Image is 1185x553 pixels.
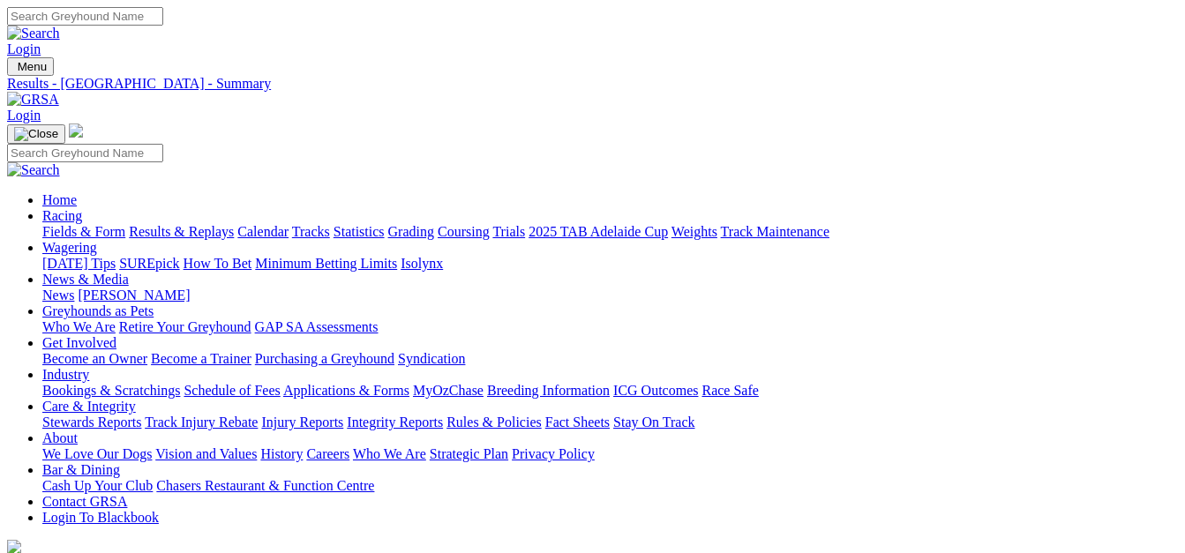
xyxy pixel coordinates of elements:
a: Strategic Plan [430,446,508,461]
a: 2025 TAB Adelaide Cup [529,224,668,239]
a: Become a Trainer [151,351,251,366]
a: Who We Are [42,319,116,334]
div: Wagering [42,256,1178,272]
a: Fact Sheets [545,415,610,430]
a: Rules & Policies [446,415,542,430]
a: History [260,446,303,461]
a: ICG Outcomes [613,383,698,398]
a: Get Involved [42,335,116,350]
a: Coursing [438,224,490,239]
a: Cash Up Your Club [42,478,153,493]
a: Login [7,108,41,123]
a: Racing [42,208,82,223]
div: Industry [42,383,1178,399]
a: Isolynx [401,256,443,271]
div: Bar & Dining [42,478,1178,494]
input: Search [7,7,163,26]
a: About [42,430,78,445]
button: Toggle navigation [7,124,65,144]
img: logo-grsa-white.png [69,123,83,138]
img: Search [7,162,60,178]
a: Grading [388,224,434,239]
a: Chasers Restaurant & Function Centre [156,478,374,493]
a: Privacy Policy [512,446,595,461]
button: Toggle navigation [7,57,54,76]
div: About [42,446,1178,462]
a: Who We Are [353,446,426,461]
span: Menu [18,60,47,73]
div: Racing [42,224,1178,240]
a: Login [7,41,41,56]
a: [PERSON_NAME] [78,288,190,303]
a: Greyhounds as Pets [42,303,154,318]
a: Fields & Form [42,224,125,239]
a: Syndication [398,351,465,366]
a: Race Safe [701,383,758,398]
a: Contact GRSA [42,494,127,509]
a: Become an Owner [42,351,147,366]
a: GAP SA Assessments [255,319,379,334]
a: Injury Reports [261,415,343,430]
a: Stewards Reports [42,415,141,430]
a: Bookings & Scratchings [42,383,180,398]
a: Industry [42,367,89,382]
a: Weights [671,224,717,239]
a: Wagering [42,240,97,255]
a: SUREpick [119,256,179,271]
img: Close [14,127,58,141]
a: Care & Integrity [42,399,136,414]
a: We Love Our Dogs [42,446,152,461]
img: GRSA [7,92,59,108]
a: MyOzChase [413,383,484,398]
div: Greyhounds as Pets [42,319,1178,335]
a: Home [42,192,77,207]
div: Care & Integrity [42,415,1178,430]
a: Calendar [237,224,289,239]
a: Track Injury Rebate [145,415,258,430]
a: Results - [GEOGRAPHIC_DATA] - Summary [7,76,1178,92]
a: Trials [492,224,525,239]
input: Search [7,144,163,162]
a: Stay On Track [613,415,694,430]
a: Integrity Reports [347,415,443,430]
div: News & Media [42,288,1178,303]
a: News & Media [42,272,129,287]
img: Search [7,26,60,41]
a: Minimum Betting Limits [255,256,397,271]
a: Retire Your Greyhound [119,319,251,334]
a: [DATE] Tips [42,256,116,271]
a: Track Maintenance [721,224,829,239]
a: News [42,288,74,303]
a: Login To Blackbook [42,510,159,525]
a: Results & Replays [129,224,234,239]
div: Get Involved [42,351,1178,367]
a: Statistics [334,224,385,239]
a: Applications & Forms [283,383,409,398]
a: Bar & Dining [42,462,120,477]
a: How To Bet [184,256,252,271]
a: Vision and Values [155,446,257,461]
a: Careers [306,446,349,461]
a: Schedule of Fees [184,383,280,398]
a: Purchasing a Greyhound [255,351,394,366]
a: Breeding Information [487,383,610,398]
a: Tracks [292,224,330,239]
